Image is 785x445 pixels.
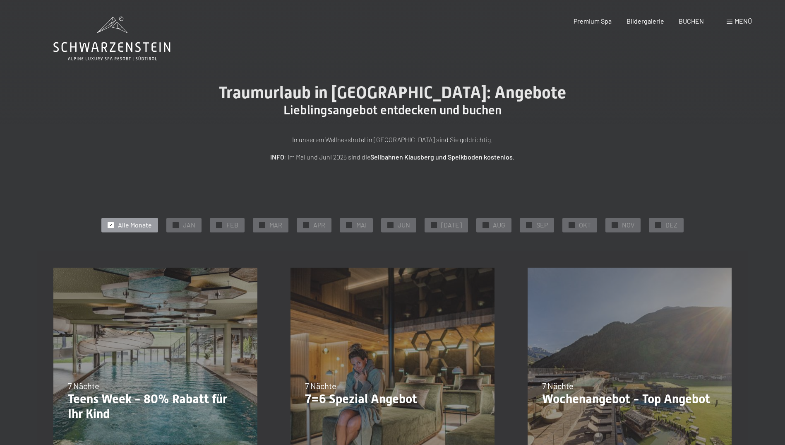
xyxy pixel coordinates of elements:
span: ✓ [174,222,178,228]
span: DEZ [665,220,677,230]
span: ✓ [261,222,264,228]
p: Wochenangebot - Top Angebot [542,392,717,406]
strong: INFO [270,153,284,161]
span: ✓ [657,222,660,228]
span: ✓ [570,222,574,228]
span: 7 Nächte [542,381,574,391]
p: In unserem Wellnesshotel in [GEOGRAPHIC_DATA] sind Sie goldrichtig. [186,134,600,145]
span: MAR [269,220,282,230]
span: ✓ [528,222,531,228]
p: 7=6 Spezial Angebot [305,392,480,406]
span: Menü [735,17,752,25]
span: ✓ [305,222,308,228]
span: 7 Nächte [68,381,99,391]
span: JAN [183,220,195,230]
span: Alle Monate [118,220,152,230]
span: OKT [579,220,591,230]
span: NOV [622,220,634,230]
span: MAI [356,220,367,230]
span: ✓ [613,222,617,228]
span: ✓ [484,222,487,228]
span: AUG [493,220,505,230]
span: ✓ [432,222,436,228]
span: [DATE] [441,220,462,230]
span: SEP [536,220,548,230]
span: ✓ [109,222,113,228]
p: Teens Week - 80% Rabatt für Ihr Kind [68,392,243,421]
span: APR [313,220,325,230]
p: : Im Mai und Juni 2025 sind die . [186,152,600,162]
span: FEB [226,220,238,230]
a: Bildergalerie [627,17,664,25]
span: Traumurlaub in [GEOGRAPHIC_DATA]: Angebote [219,83,566,102]
span: ✓ [348,222,351,228]
span: 7 Nächte [305,381,336,391]
strong: Seilbahnen Klausberg und Speikboden kostenlos [370,153,513,161]
span: JUN [398,220,410,230]
span: Lieblingsangebot entdecken und buchen [283,103,502,117]
span: ✓ [389,222,392,228]
a: BUCHEN [679,17,704,25]
span: ✓ [218,222,221,228]
a: Premium Spa [574,17,612,25]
